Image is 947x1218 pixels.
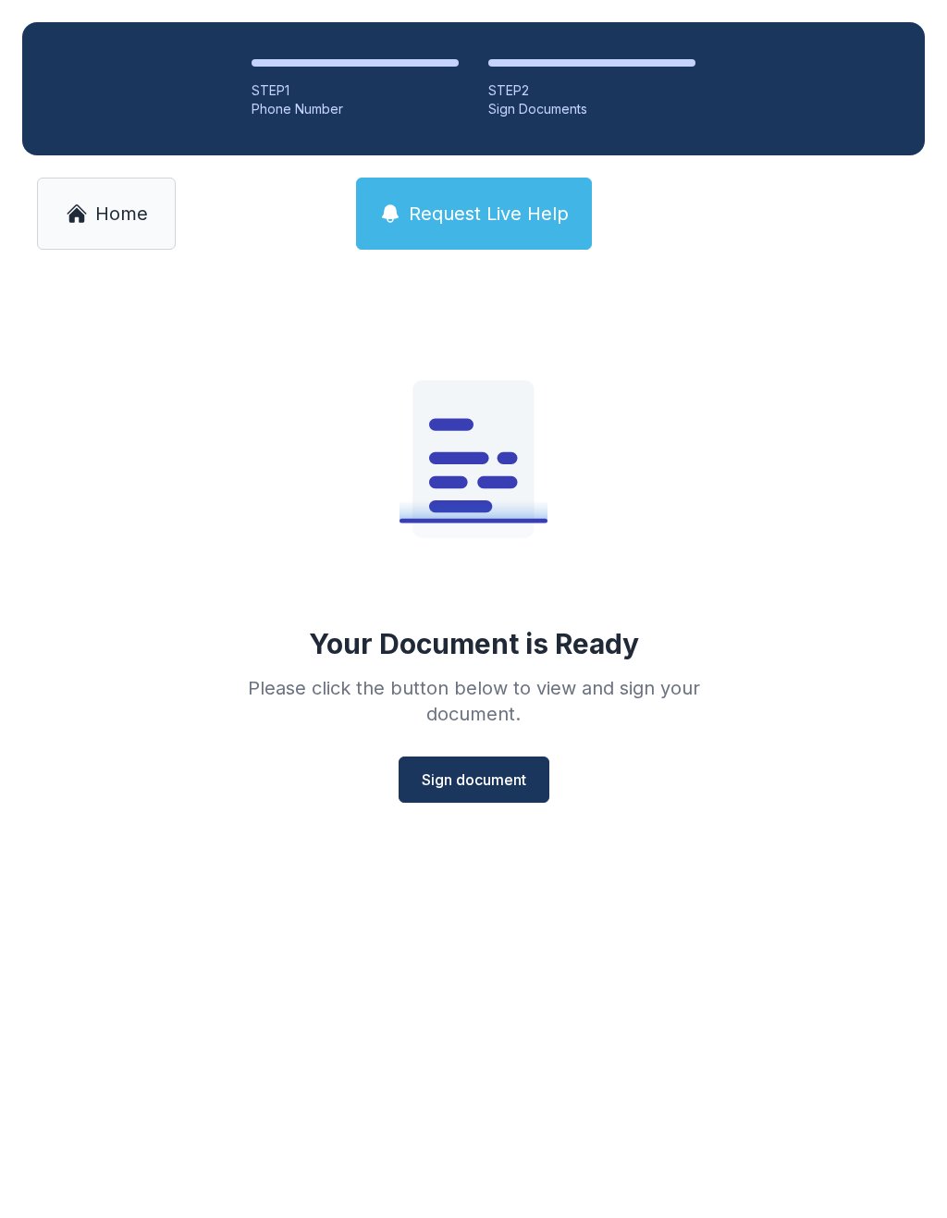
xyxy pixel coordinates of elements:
div: Phone Number [252,100,459,118]
div: Your Document is Ready [309,627,639,660]
div: Please click the button below to view and sign your document. [207,675,740,727]
div: STEP 1 [252,81,459,100]
div: Sign Documents [488,100,695,118]
span: Home [95,201,148,227]
div: STEP 2 [488,81,695,100]
span: Request Live Help [409,201,569,227]
span: Sign document [422,769,526,791]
